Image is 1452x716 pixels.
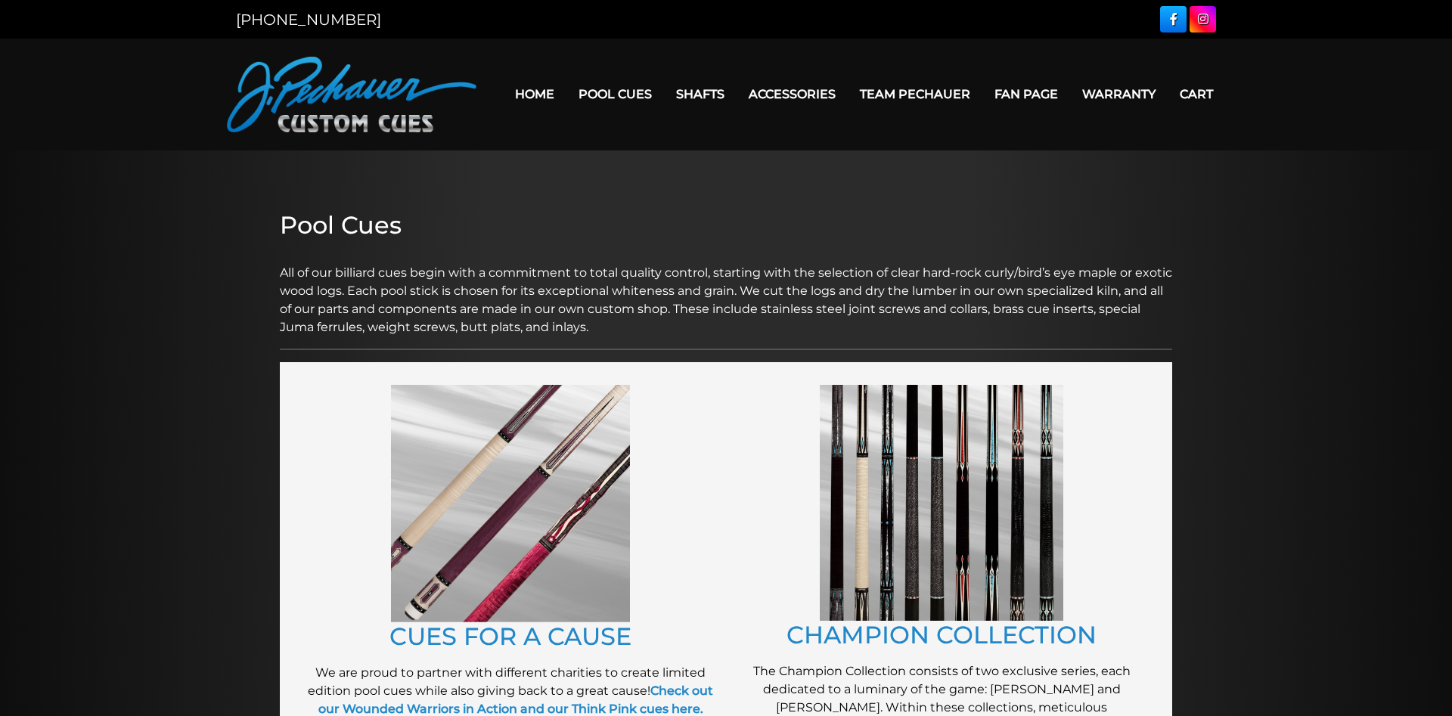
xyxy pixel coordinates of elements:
a: Warranty [1070,75,1168,113]
a: Accessories [737,75,848,113]
a: Cart [1168,75,1225,113]
a: [PHONE_NUMBER] [236,11,381,29]
p: All of our billiard cues begin with a commitment to total quality control, starting with the sele... [280,246,1172,336]
h2: Pool Cues [280,211,1172,240]
a: Fan Page [982,75,1070,113]
a: CHAMPION COLLECTION [786,620,1097,649]
a: Shafts [664,75,737,113]
img: Pechauer Custom Cues [227,57,476,132]
a: Pool Cues [566,75,664,113]
a: Home [503,75,566,113]
a: CUES FOR A CAUSE [389,621,631,651]
a: Team Pechauer [848,75,982,113]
